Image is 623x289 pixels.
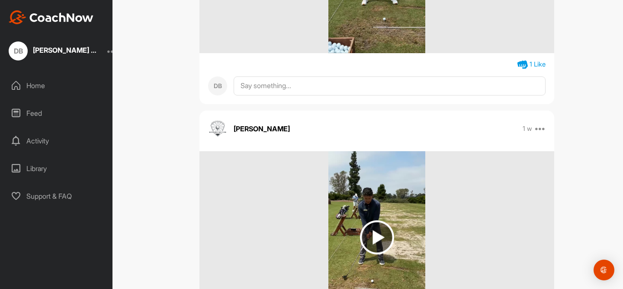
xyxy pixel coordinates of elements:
img: avatar [208,119,227,138]
div: Open Intercom Messenger [594,260,614,280]
div: DB [208,76,227,95]
div: 1 Like [530,60,546,70]
img: play [360,220,394,254]
div: Home [5,75,109,96]
div: Activity [5,130,109,152]
p: 1 w [523,124,532,133]
div: Library [5,158,109,179]
div: DB [9,41,28,60]
div: Feed [5,102,109,124]
div: Support & FAQ [5,185,109,207]
div: [PERSON_NAME] 🏌️‍♀️ Boaz [33,47,102,54]
p: [PERSON_NAME] [234,124,290,134]
img: CoachNow [9,10,93,24]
